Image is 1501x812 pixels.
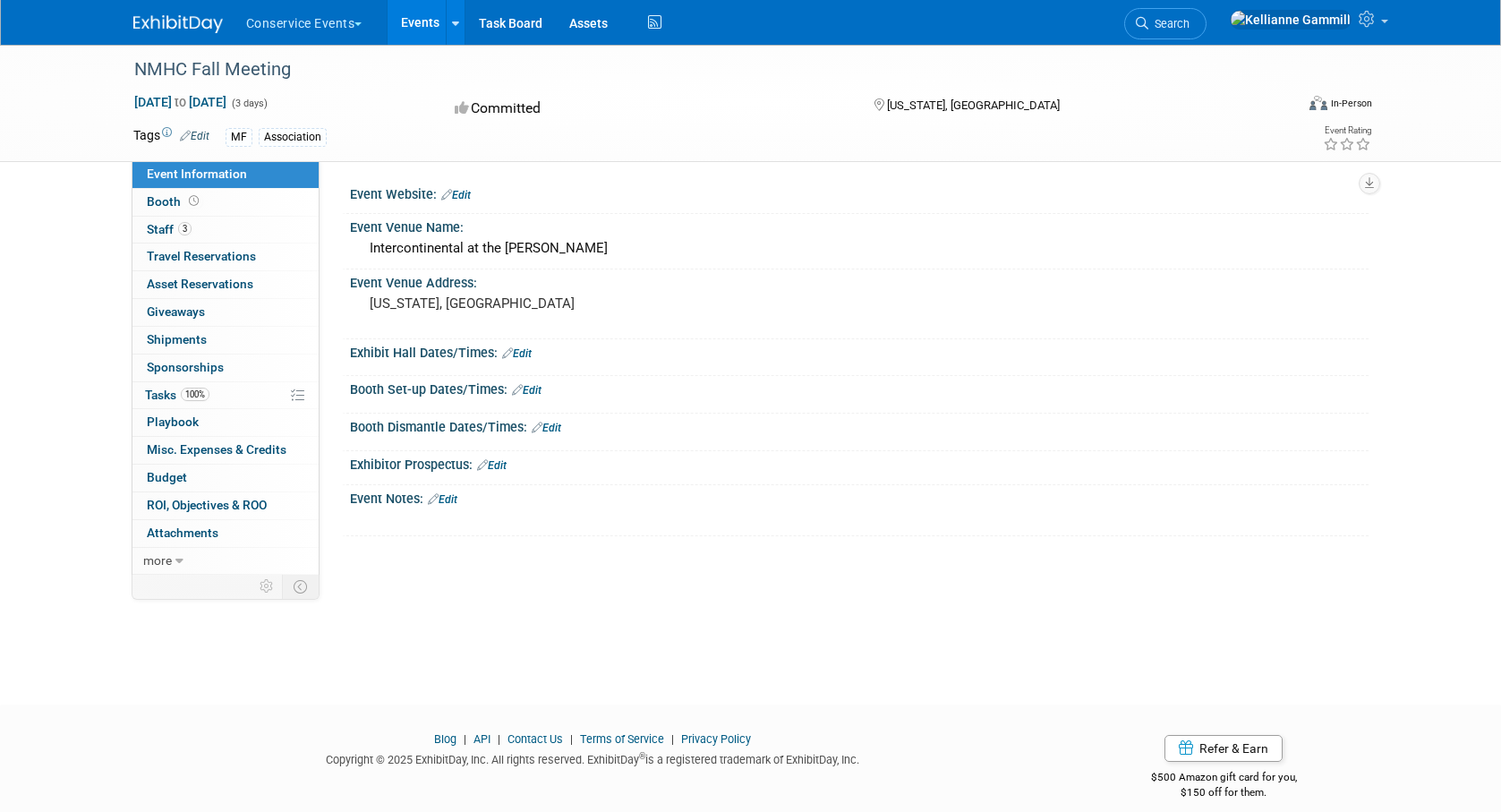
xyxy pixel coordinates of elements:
[147,332,207,346] span: Shipments
[1323,126,1371,135] div: Event Rating
[350,339,1369,363] div: Exhibit Hall Dates/Times:
[252,575,283,598] td: Personalize Event Tab Strip
[428,493,457,506] a: Edit
[132,244,319,270] a: Travel Reservations
[132,465,319,491] a: Budget
[147,277,253,291] span: Asset Reservations
[180,130,209,142] a: Edit
[147,194,202,209] span: Booth
[350,181,1369,204] div: Event Website:
[350,451,1369,474] div: Exhibitor Prospectus:
[132,382,319,409] a: Tasks100%
[639,751,645,761] sup: ®
[350,485,1369,509] div: Event Notes:
[132,217,319,244] a: Staff3
[1230,10,1352,30] img: Kellianne Gammill
[185,194,202,208] span: Booth not reserved yet
[512,384,542,397] a: Edit
[132,327,319,354] a: Shipments
[133,15,223,33] img: ExhibitDay
[667,732,678,746] span: |
[147,167,247,181] span: Event Information
[507,732,563,746] a: Contact Us
[259,128,327,147] div: Association
[147,498,267,512] span: ROI, Objectives & ROO
[147,222,192,236] span: Staff
[350,269,1369,292] div: Event Venue Address:
[441,189,471,201] a: Edit
[132,355,319,381] a: Sponsorships
[1148,17,1190,30] span: Search
[532,422,561,434] a: Edit
[132,520,319,547] a: Attachments
[1124,8,1207,39] a: Search
[350,376,1369,399] div: Booth Set-up Dates/Times:
[477,459,507,472] a: Edit
[178,222,192,235] span: 3
[147,442,286,457] span: Misc. Expenses & Credits
[132,161,319,188] a: Event Information
[363,235,1355,262] div: Intercontinental at the [PERSON_NAME]
[1309,96,1327,110] img: Format-Inperson.png
[147,415,199,429] span: Playbook
[181,388,209,401] span: 100%
[449,93,845,124] div: Committed
[133,126,209,147] td: Tags
[147,304,205,319] span: Giveaways
[350,414,1369,437] div: Booth Dismantle Dates/Times:
[1079,758,1369,799] div: $500 Amazon gift card for you,
[226,128,252,147] div: MF
[132,189,319,216] a: Booth
[681,732,751,746] a: Privacy Policy
[147,249,256,263] span: Travel Reservations
[493,732,505,746] span: |
[566,732,577,746] span: |
[133,94,227,110] span: [DATE] [DATE]
[133,748,1053,768] div: Copyright © 2025 ExhibitDay, Inc. All rights reserved. ExhibitDay is a registered trademark of Ex...
[1164,735,1283,762] a: Refer & Earn
[230,98,268,109] span: (3 days)
[132,409,319,436] a: Playbook
[128,54,1267,86] div: NMHC Fall Meeting
[1189,93,1373,120] div: Event Format
[143,553,172,568] span: more
[132,299,319,326] a: Giveaways
[434,732,456,746] a: Blog
[172,95,189,109] span: to
[370,295,755,312] pre: [US_STATE], [GEOGRAPHIC_DATA]
[147,526,218,540] span: Attachments
[580,732,664,746] a: Terms of Service
[145,388,209,402] span: Tasks
[350,214,1369,236] div: Event Venue Name:
[1079,785,1369,800] div: $150 off for them.
[132,492,319,519] a: ROI, Objectives & ROO
[282,575,319,598] td: Toggle Event Tabs
[147,360,224,374] span: Sponsorships
[1330,97,1372,110] div: In-Person
[502,347,532,360] a: Edit
[132,548,319,575] a: more
[887,98,1060,112] span: [US_STATE], [GEOGRAPHIC_DATA]
[147,470,187,484] span: Budget
[132,437,319,464] a: Misc. Expenses & Credits
[132,271,319,298] a: Asset Reservations
[459,732,471,746] span: |
[473,732,490,746] a: API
